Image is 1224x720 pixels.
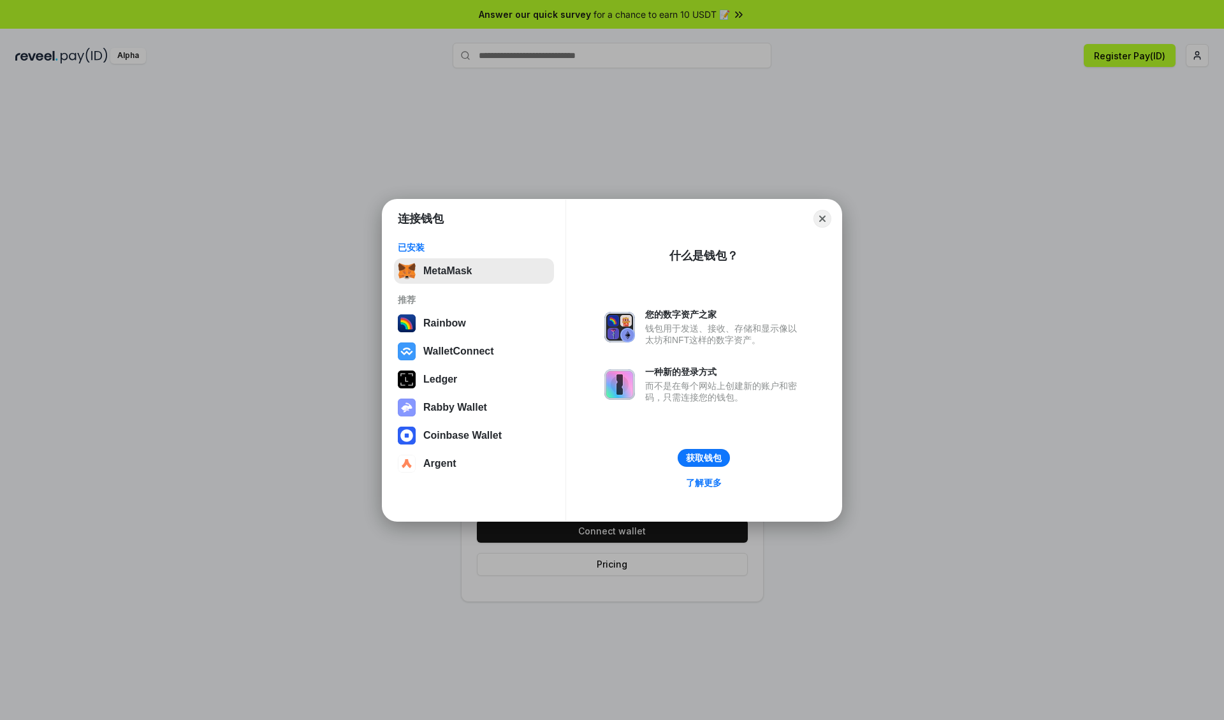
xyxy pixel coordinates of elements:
[398,399,416,416] img: svg+xml,%3Csvg%20xmlns%3D%22http%3A%2F%2Fwww.w3.org%2F2000%2Fsvg%22%20fill%3D%22none%22%20viewBox...
[423,346,494,357] div: WalletConnect
[398,314,416,332] img: svg+xml,%3Csvg%20width%3D%22120%22%20height%3D%22120%22%20viewBox%3D%220%200%20120%20120%22%20fil...
[394,395,554,420] button: Rabby Wallet
[398,427,416,444] img: svg+xml,%3Csvg%20width%3D%2228%22%20height%3D%2228%22%20viewBox%3D%220%200%2028%2028%22%20fill%3D...
[604,369,635,400] img: svg+xml,%3Csvg%20xmlns%3D%22http%3A%2F%2Fwww.w3.org%2F2000%2Fsvg%22%20fill%3D%22none%22%20viewBox...
[398,262,416,280] img: svg+xml,%3Csvg%20fill%3D%22none%22%20height%3D%2233%22%20viewBox%3D%220%200%2035%2033%22%20width%...
[394,451,554,476] button: Argent
[678,449,730,467] button: 获取钱包
[423,374,457,385] div: Ledger
[394,258,554,284] button: MetaMask
[398,294,550,305] div: 推荐
[686,477,722,489] div: 了解更多
[398,342,416,360] img: svg+xml,%3Csvg%20width%3D%2228%22%20height%3D%2228%22%20viewBox%3D%220%200%2028%2028%22%20fill%3D...
[678,474,729,491] a: 了解更多
[398,371,416,388] img: svg+xml,%3Csvg%20xmlns%3D%22http%3A%2F%2Fwww.w3.org%2F2000%2Fsvg%22%20width%3D%2228%22%20height%3...
[394,339,554,364] button: WalletConnect
[398,455,416,473] img: svg+xml,%3Csvg%20width%3D%2228%22%20height%3D%2228%22%20viewBox%3D%220%200%2028%2028%22%20fill%3D...
[645,380,803,403] div: 而不是在每个网站上创建新的账户和密码，只需连接您的钱包。
[394,423,554,448] button: Coinbase Wallet
[813,210,831,228] button: Close
[423,458,456,469] div: Argent
[398,211,444,226] h1: 连接钱包
[645,366,803,378] div: 一种新的登录方式
[423,402,487,413] div: Rabby Wallet
[686,452,722,464] div: 获取钱包
[398,242,550,253] div: 已安装
[645,323,803,346] div: 钱包用于发送、接收、存储和显示像以太坊和NFT这样的数字资产。
[645,309,803,320] div: 您的数字资产之家
[394,311,554,336] button: Rainbow
[423,318,466,329] div: Rainbow
[604,312,635,342] img: svg+xml,%3Csvg%20xmlns%3D%22http%3A%2F%2Fwww.w3.org%2F2000%2Fsvg%22%20fill%3D%22none%22%20viewBox...
[423,430,502,441] div: Coinbase Wallet
[423,265,472,277] div: MetaMask
[394,367,554,392] button: Ledger
[669,248,738,263] div: 什么是钱包？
